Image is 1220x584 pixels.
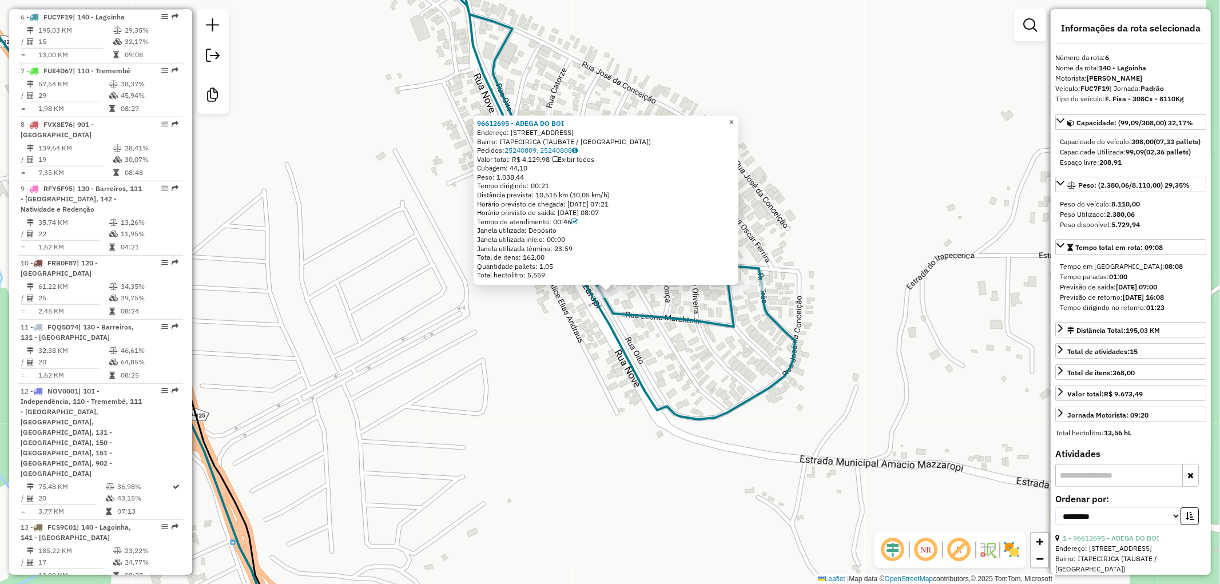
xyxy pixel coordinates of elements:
[109,308,115,315] i: Tempo total em rota
[201,14,224,39] a: Nova sessão e pesquisa
[47,259,77,267] span: FRB0F87
[477,173,524,181] span: Peso: 1.038,44
[38,103,109,114] td: 1,98 KM
[1165,262,1183,271] strong: 08:08
[113,51,119,58] i: Tempo total em rota
[73,13,125,21] span: | 140 - Lagoinha
[109,105,115,112] i: Tempo total em rota
[1099,158,1122,166] strong: 208,91
[38,49,113,61] td: 13,00 KM
[1075,243,1163,252] span: Tempo total em rota: 09:08
[477,262,735,271] div: Quantidade pallets: 1,05
[1112,368,1135,377] strong: 368,00
[1116,283,1157,291] strong: [DATE] 07:00
[1111,200,1140,208] strong: 8.110,00
[477,164,527,172] span: Cubagem: 44,10
[879,536,907,563] span: Ocultar deslocamento
[21,323,134,341] span: | 130 - Barreiros, 131 - [GEOGRAPHIC_DATA]
[1055,194,1206,235] div: Peso: (2.380,06/8.110,00) 29,35%
[1067,325,1160,336] div: Distância Total:
[477,119,564,128] a: 96612695 - ADEGA DO BOI
[477,146,735,155] div: Pedidos:
[106,483,114,490] i: % de utilização do peso
[1110,84,1164,93] span: | Jornada:
[1144,148,1191,156] strong: (02,36 pallets)
[21,356,26,368] td: /
[172,13,178,20] em: Rota exportada
[38,492,105,504] td: 20
[1055,543,1206,554] div: Endereço: [STREET_ADDRESS]
[477,155,735,164] div: Valor total: R$ 4.129,98
[38,370,109,381] td: 1,62 KM
[1055,53,1206,63] div: Número da rota:
[124,167,178,178] td: 08:48
[120,292,178,304] td: 39,75%
[38,228,109,240] td: 22
[120,281,178,292] td: 34,35%
[1055,63,1206,73] div: Nome da rota:
[117,481,172,492] td: 36,98%
[477,137,735,146] div: Bairro: ITAPECIRICA (TAUBATE / [GEOGRAPHIC_DATA])
[21,120,94,139] span: 8 -
[124,570,178,581] td: 08:27
[27,81,34,88] i: Distância Total
[120,345,178,356] td: 46,61%
[38,305,109,317] td: 2,45 KM
[38,481,105,492] td: 75,48 KM
[818,575,845,583] a: Leaflet
[124,557,178,568] td: 24,77%
[729,117,734,127] span: ×
[161,523,168,530] em: Opções
[120,370,178,381] td: 08:25
[27,359,34,366] i: Total de Atividades
[21,66,130,75] span: 7 -
[113,38,122,45] i: % de utilização da cubagem
[1099,63,1146,72] strong: 140 - Lagoinha
[1055,94,1206,104] div: Tipo do veículo:
[38,25,113,36] td: 195,03 KM
[27,283,34,290] i: Distância Total
[47,323,78,331] span: FQQ5D74
[109,283,118,290] i: % de utilização do peso
[477,253,735,262] div: Total de itens: 162,00
[553,155,594,164] span: Exibir todos
[1154,137,1201,146] strong: (07,33 pallets)
[979,541,997,559] img: Fluxo de ruas
[38,217,109,228] td: 35,74 KM
[113,156,122,163] i: % de utilização da cubagem
[21,570,26,581] td: =
[161,67,168,74] em: Opções
[21,557,26,568] td: /
[885,575,933,583] a: OpenStreetMap
[27,483,34,490] i: Distância Total
[21,506,26,517] td: =
[113,27,122,34] i: % de utilização do peso
[1106,210,1135,218] strong: 2.380,06
[124,49,178,61] td: 09:08
[106,508,112,515] i: Tempo total em rota
[1055,554,1206,574] div: Bairro: ITAPECIRICA (TAUBATE / [GEOGRAPHIC_DATA])
[27,347,34,354] i: Distância Total
[1031,533,1048,550] a: Zoom in
[1019,14,1042,37] a: Exibir filtros
[27,559,34,566] i: Total de Atividades
[504,146,578,154] a: 25240809, 25240808
[43,184,73,193] span: RFY5F95
[120,78,178,90] td: 38,37%
[21,305,26,317] td: =
[38,557,113,568] td: 17
[21,492,26,504] td: /
[1003,541,1021,559] img: Exibir/Ocultar setores
[21,184,142,213] span: | 130 - Barreiros, 131 - [GEOGRAPHIC_DATA], 142 - Natividade e Redenção
[1060,137,1202,147] div: Capacidade do veículo:
[21,259,98,277] span: 10 -
[27,92,34,99] i: Total de Atividades
[1076,118,1193,127] span: Capacidade: (99,09/308,00) 32,17%
[1104,428,1131,437] strong: 13,56 hL
[172,67,178,74] em: Rota exportada
[477,128,735,137] div: Endereço: [STREET_ADDRESS]
[477,244,735,253] div: Janela utilizada término: 23:59
[1140,84,1164,93] strong: Padrão
[1105,94,1184,103] strong: F. Fixa - 308Cx - 8110Kg
[21,36,26,47] td: /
